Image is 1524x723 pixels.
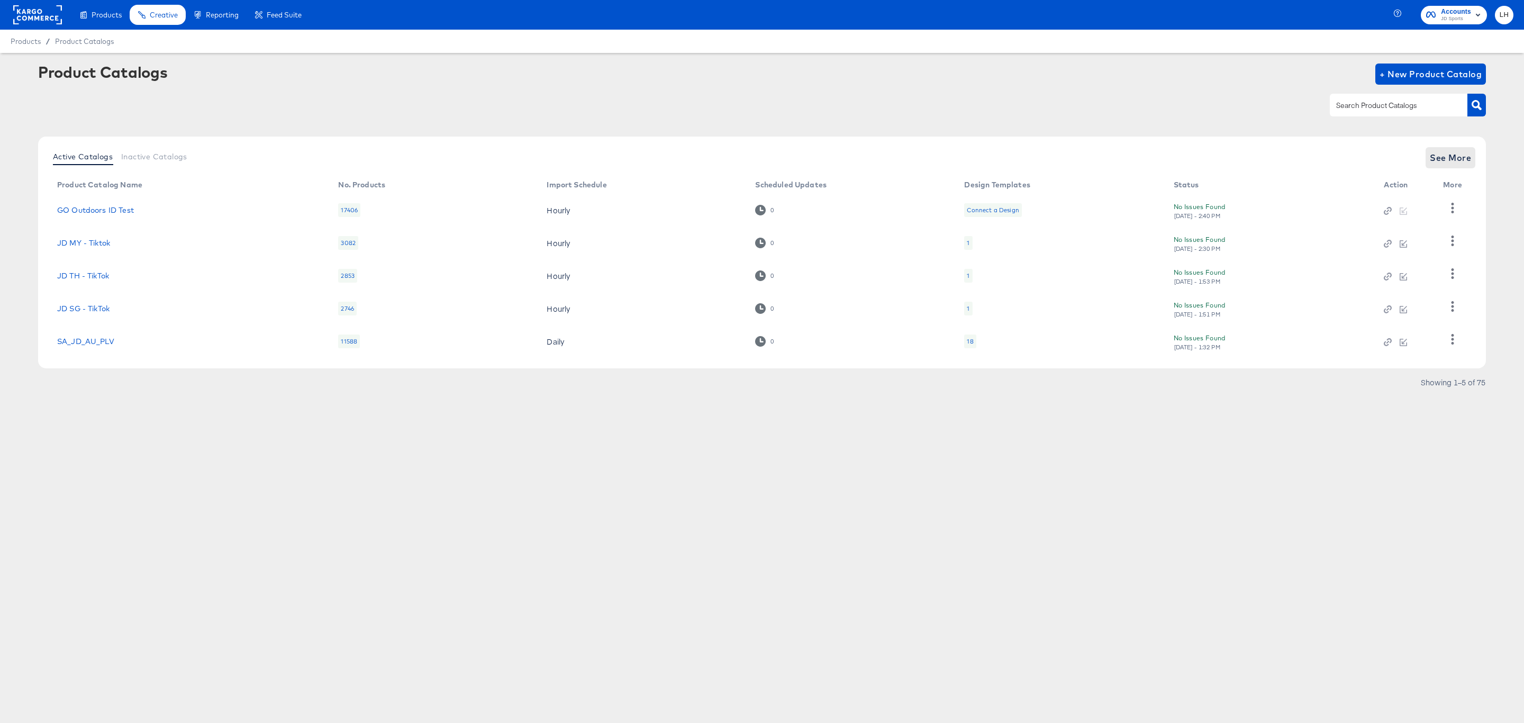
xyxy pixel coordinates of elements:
[338,236,358,250] div: 3082
[1421,6,1487,24] button: AccountsJD Sports
[1495,6,1513,24] button: LH
[538,292,747,325] td: Hourly
[1435,177,1475,194] th: More
[1375,177,1435,194] th: Action
[964,180,1030,189] div: Design Templates
[538,325,747,358] td: Daily
[964,302,972,315] div: 1
[1375,64,1486,85] button: + New Product Catalog
[338,269,357,283] div: 2853
[755,270,774,281] div: 0
[206,11,239,19] span: Reporting
[964,269,972,283] div: 1
[338,203,360,217] div: 17406
[755,205,774,215] div: 0
[57,272,109,280] a: JD TH - TikTok
[41,37,55,46] span: /
[967,337,973,346] div: 18
[538,194,747,227] td: Hourly
[267,11,302,19] span: Feed Suite
[55,37,114,46] a: Product Catalogs
[57,304,110,313] a: JD SG - TikTok
[53,152,113,161] span: Active Catalogs
[1380,67,1482,82] span: + New Product Catalog
[770,305,774,312] div: 0
[11,37,41,46] span: Products
[964,203,1021,217] div: Connect a Design
[1499,9,1509,21] span: LH
[1165,177,1376,194] th: Status
[967,239,969,247] div: 1
[967,272,969,280] div: 1
[57,239,110,247] a: JD MY - Tiktok
[338,180,385,189] div: No. Products
[770,338,774,345] div: 0
[755,303,774,313] div: 0
[538,227,747,259] td: Hourly
[1426,147,1475,168] button: See More
[967,206,1019,214] div: Connect a Design
[338,302,357,315] div: 2746
[1441,6,1471,17] span: Accounts
[755,238,774,248] div: 0
[770,239,774,247] div: 0
[57,337,114,346] a: SA_JD_AU_PLV
[755,180,827,189] div: Scheduled Updates
[38,64,167,80] div: Product Catalogs
[964,335,976,348] div: 18
[57,180,142,189] div: Product Catalog Name
[964,236,972,250] div: 1
[755,336,774,346] div: 0
[1430,150,1471,165] span: See More
[92,11,122,19] span: Products
[967,304,969,313] div: 1
[1420,378,1486,386] div: Showing 1–5 of 75
[1334,100,1447,112] input: Search Product Catalogs
[770,272,774,279] div: 0
[770,206,774,214] div: 0
[1441,15,1471,23] span: JD Sports
[547,180,606,189] div: Import Schedule
[121,152,187,161] span: Inactive Catalogs
[338,335,360,348] div: 11588
[57,206,134,214] a: GO Outdoors ID Test
[150,11,178,19] span: Creative
[538,259,747,292] td: Hourly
